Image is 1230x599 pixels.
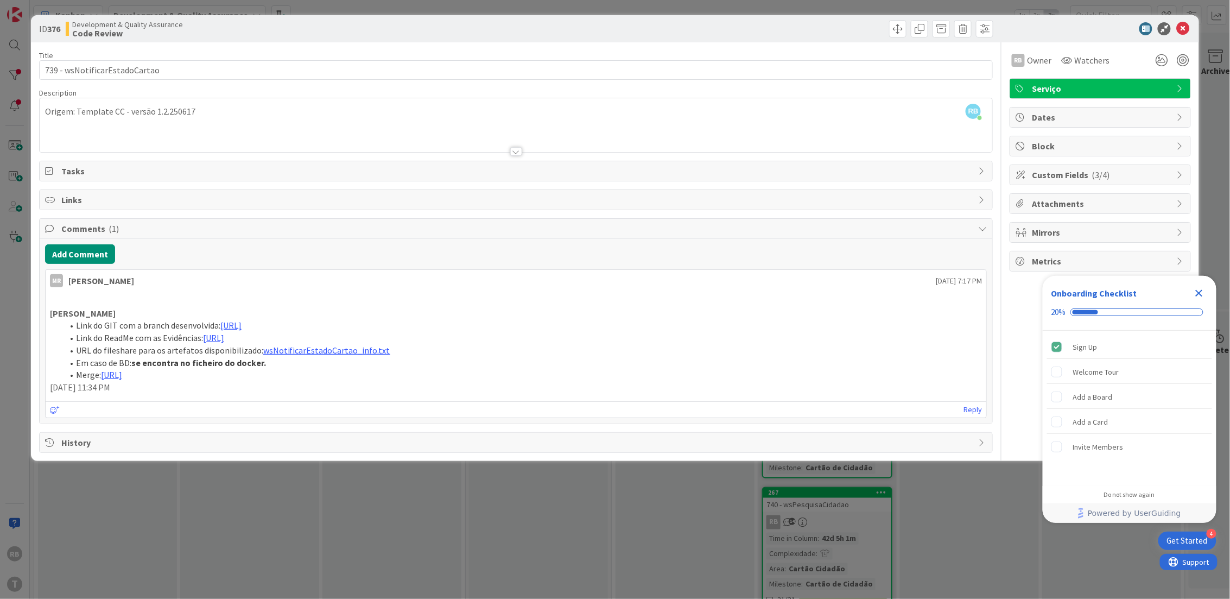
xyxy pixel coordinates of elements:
span: Link do ReadMe com as Evidências: [76,332,203,343]
div: Add a Board [1073,390,1113,403]
span: RB [966,104,981,119]
strong: se encontra no ficheiro do docker. [131,357,266,368]
span: Owner [1027,54,1051,67]
span: URL do fileshare para os artefatos disponibilizado: [76,345,263,356]
div: Close Checklist [1190,285,1208,302]
a: wsNotificarEstadoCartao_info.txt [263,345,390,356]
span: Em caso de BD: [76,357,131,368]
b: Code Review [72,29,183,37]
span: Description [39,88,77,98]
span: Development & Quality Assurance [72,20,183,29]
span: History [61,436,973,449]
div: Invite Members is incomplete. [1047,435,1212,459]
div: Add a Board is incomplete. [1047,385,1212,409]
div: Onboarding Checklist [1051,287,1137,300]
span: Merge: [76,369,101,380]
div: Welcome Tour [1073,365,1119,379]
span: ID [39,22,60,35]
span: [DATE] 7:17 PM [936,275,982,287]
div: Checklist progress: 20% [1051,307,1208,317]
b: 376 [47,23,60,34]
a: [URL] [101,369,122,380]
a: Powered by UserGuiding [1048,503,1211,523]
span: ( 1 ) [109,223,119,234]
a: [URL] [203,332,224,343]
div: Add a Card is incomplete. [1047,410,1212,434]
div: Add a Card [1073,415,1108,428]
div: Footer [1043,503,1216,523]
div: RB [1012,54,1025,67]
span: Mirrors [1032,226,1171,239]
div: Invite Members [1073,440,1124,453]
span: Comments [61,222,973,235]
div: Checklist Container [1043,276,1216,523]
span: Dates [1032,111,1171,124]
div: Sign Up [1073,341,1098,354]
span: Watchers [1074,54,1109,67]
label: Title [39,51,53,60]
div: Open Get Started checklist, remaining modules: 4 [1158,532,1216,550]
div: 20% [1051,307,1066,317]
div: Welcome Tour is incomplete. [1047,360,1212,384]
span: Tasks [61,165,973,178]
div: 4 [1207,529,1216,539]
div: Checklist items [1043,331,1216,483]
span: [DATE] 11:34 PM [50,382,110,393]
div: [PERSON_NAME] [68,274,134,287]
span: Metrics [1032,255,1171,268]
span: Custom Fields [1032,168,1171,181]
a: [URL] [220,320,242,331]
span: Links [61,193,973,206]
button: Add Comment [45,244,115,264]
span: Block [1032,140,1171,153]
a: Reply [963,403,982,417]
div: Do not show again [1104,490,1155,499]
span: Link do GIT com a branch desenvolvida: [76,320,220,331]
span: ( 3/4 ) [1092,169,1109,180]
strong: [PERSON_NAME] [50,308,116,319]
input: type card name here... [39,60,993,80]
div: Get Started [1167,535,1208,546]
span: Serviço [1032,82,1171,95]
span: Attachments [1032,197,1171,210]
div: Sign Up is complete. [1047,335,1212,359]
span: Powered by UserGuiding [1088,507,1181,520]
p: Origem: Template CC - versão 1.2.250617 [45,105,987,118]
div: MR [50,274,63,287]
span: Support [23,2,49,15]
